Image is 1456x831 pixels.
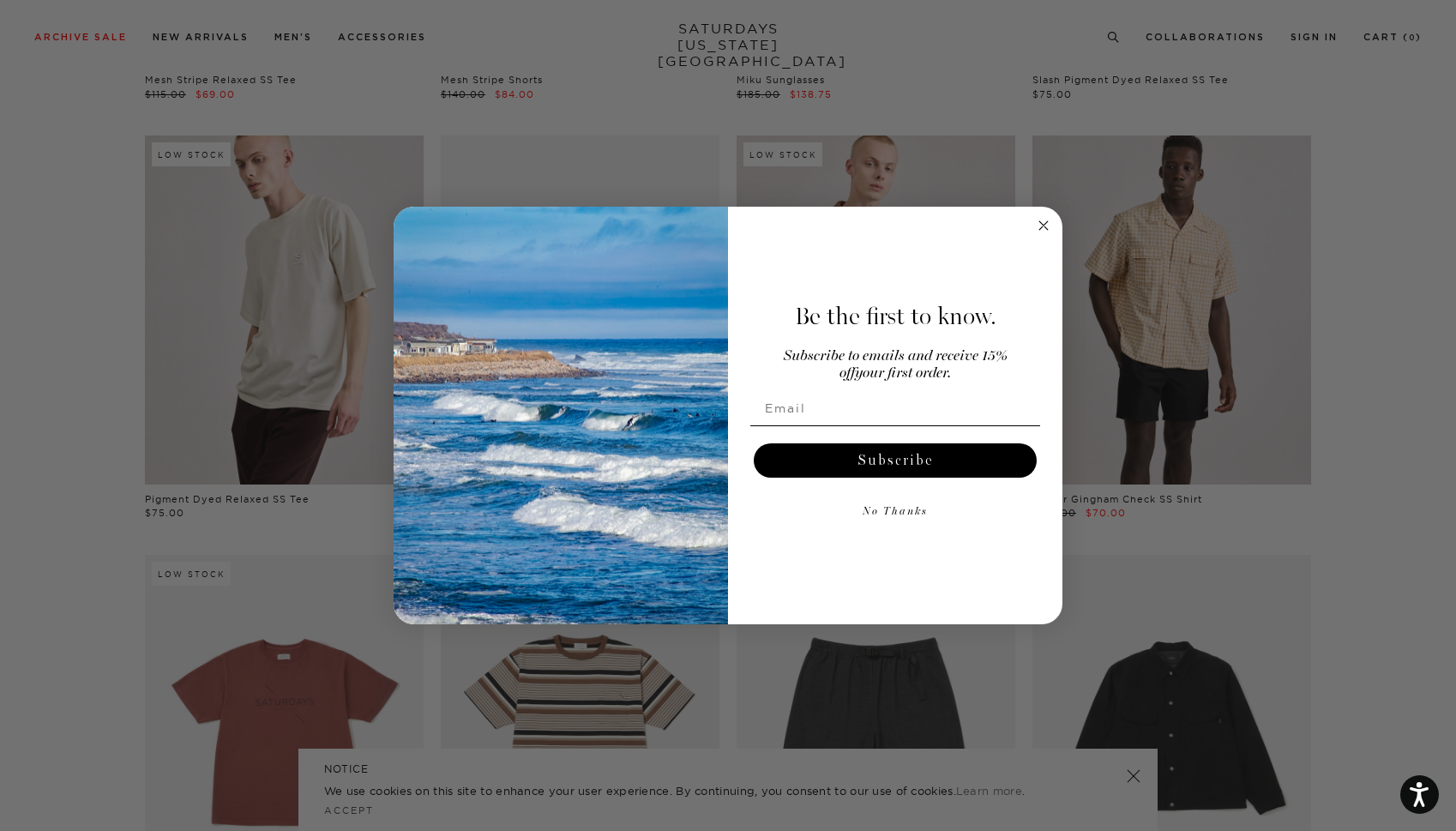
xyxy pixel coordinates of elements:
img: 125c788d-000d-4f3e-b05a-1b92b2a23ec9.jpeg [394,207,728,625]
button: No Thanks [750,495,1040,529]
span: your first order. [855,366,951,381]
button: Subscribe [754,443,1037,478]
input: Email [750,391,1040,425]
button: Close dialog [1033,215,1054,236]
span: off [839,366,855,381]
span: Subscribe to emails and receive 15% [784,349,1008,364]
img: underline [750,425,1040,426]
span: Be the first to know. [795,302,996,331]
